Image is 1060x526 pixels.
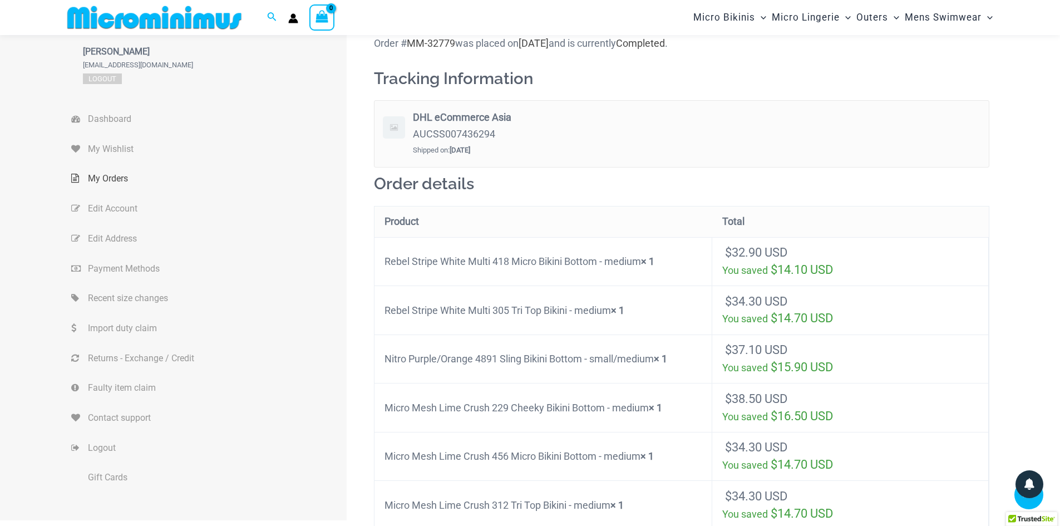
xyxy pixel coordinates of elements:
a: Payment Methods [71,254,347,284]
span: Import duty claim [88,320,344,337]
a: Micro LingerieMenu ToggleMenu Toggle [769,3,854,32]
p: Order # was placed on and is currently . [374,35,989,52]
img: icon-default.png [383,116,405,139]
mark: Completed [616,37,665,49]
strong: × 1 [641,255,654,267]
span: $ [771,311,777,325]
bdi: 34.30 USD [725,294,787,308]
span: My Wishlist [88,141,344,158]
a: Logout [71,433,347,463]
span: Returns - Exchange / Credit [88,350,344,367]
bdi: 16.50 USD [771,409,833,423]
span: $ [725,245,732,259]
a: Logout [83,73,122,84]
img: MM SHOP LOGO FLAT [63,5,246,30]
td: Micro Mesh Lime Crush 456 Micro Bikini Bottom - medium [374,432,712,481]
span: Contact support [88,410,344,426]
div: You saved [722,505,978,523]
span: $ [725,489,732,503]
strong: × 1 [654,353,667,365]
span: Menu Toggle [840,3,851,32]
bdi: 38.50 USD [725,392,787,406]
span: Outers [856,3,888,32]
bdi: 14.70 USD [771,311,833,325]
bdi: 15.90 USD [771,360,833,374]
nav: Site Navigation [689,2,998,33]
div: You saved [722,262,978,279]
strong: DHL eCommerce Asia [413,109,767,126]
div: You saved [722,456,978,474]
span: $ [771,263,777,277]
mark: MM-32779 [407,37,455,49]
td: Nitro Purple/Orange 4891 Sling Bikini Bottom - small/medium [374,335,712,384]
strong: × 1 [640,450,654,462]
span: Edit Address [88,230,344,247]
span: Mens Swimwear [905,3,982,32]
span: Menu Toggle [888,3,899,32]
span: Recent size changes [88,290,344,307]
span: Faulty item claim [88,380,344,396]
span: Dashboard [88,111,344,127]
span: Menu Toggle [755,3,766,32]
span: $ [725,294,732,308]
span: [EMAIL_ADDRESS][DOMAIN_NAME] [83,61,193,69]
span: [PERSON_NAME] [83,46,193,57]
bdi: 34.30 USD [725,440,787,454]
div: You saved [722,310,978,327]
bdi: 34.30 USD [725,489,787,503]
a: Account icon link [288,13,298,23]
span: Logout [88,440,344,456]
span: $ [771,360,777,374]
span: $ [771,458,777,471]
th: Total [712,207,989,237]
a: Import duty claim [71,313,347,343]
strong: × 1 [610,499,624,511]
span: $ [725,343,732,357]
span: AUCSS007436294 [413,128,495,140]
span: Micro Bikinis [693,3,755,32]
h2: Tracking Information [374,68,989,89]
td: Rebel Stripe White Multi 305 Tri Top Bikini - medium [374,286,712,335]
a: Search icon link [267,11,277,24]
span: Micro Lingerie [772,3,840,32]
a: Recent size changes [71,283,347,313]
span: $ [725,392,732,406]
bdi: 32.90 USD [725,245,787,259]
a: View Shopping Cart, empty [309,4,335,30]
a: Edit Account [71,194,347,224]
strong: × 1 [611,304,624,316]
h2: Order details [374,173,989,194]
a: Micro BikinisMenu ToggleMenu Toggle [691,3,769,32]
strong: × 1 [649,402,662,414]
th: Product [374,207,712,237]
td: Rebel Stripe White Multi 418 Micro Bikini Bottom - medium [374,237,712,286]
td: Micro Mesh Lime Crush 229 Cheeky Bikini Bottom - medium [374,383,712,432]
span: $ [771,409,777,423]
bdi: 37.10 USD [725,343,787,357]
span: My Orders [88,170,344,187]
span: Gift Cards [88,469,344,486]
a: Edit Address [71,224,347,254]
strong: [DATE] [450,146,470,154]
a: My Wishlist [71,134,347,164]
span: Edit Account [88,200,344,217]
bdi: 14.10 USD [771,263,833,277]
div: You saved [722,408,978,425]
div: Shipped on: [413,142,770,159]
a: My Orders [71,164,347,194]
a: Contact support [71,403,347,433]
bdi: 14.70 USD [771,458,833,471]
mark: [DATE] [519,37,549,49]
a: Returns - Exchange / Credit [71,343,347,373]
span: $ [725,440,732,454]
a: OutersMenu ToggleMenu Toggle [854,3,902,32]
a: Mens SwimwearMenu ToggleMenu Toggle [902,3,995,32]
span: Payment Methods [88,260,344,277]
span: $ [771,507,777,520]
bdi: 14.70 USD [771,507,833,520]
div: You saved [722,359,978,376]
a: Dashboard [71,104,347,134]
span: Menu Toggle [982,3,993,32]
a: Faulty item claim [71,373,347,403]
a: Gift Cards [71,463,347,493]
